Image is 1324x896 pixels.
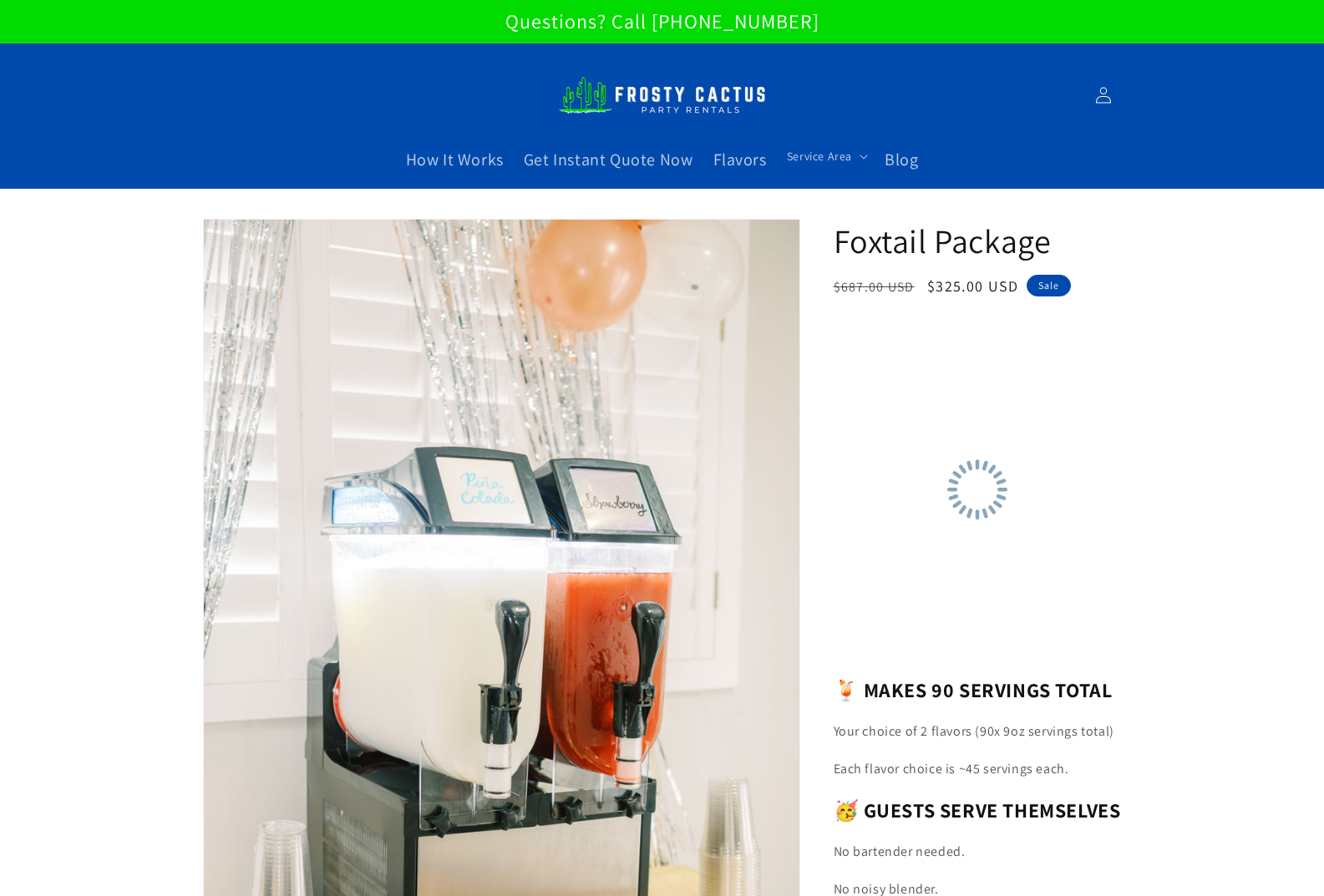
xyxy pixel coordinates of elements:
[787,149,852,164] span: Service Area
[834,722,1114,740] span: Your choice of 2 flavors (90x 9oz servings total)
[834,219,1122,262] h1: Foxtail Package
[713,149,767,170] span: Flavors
[834,676,1113,703] b: 🍹 MAKES 90 SERVINGS TOTAL
[406,149,504,170] span: How It Works
[834,843,966,860] span: ​​No bartender needed.
[396,139,514,180] a: How It Works
[927,276,1018,296] span: $325.00 USD
[834,760,1069,777] span: Each flavor choice is ~45 servings each.
[514,139,703,180] a: Get Instant Quote Now
[834,797,1121,823] b: 🥳 GUESTS SERVE THEMSELVES
[875,139,928,180] a: Blog
[703,139,777,180] a: Flavors
[777,139,875,174] summary: Service Area
[1027,275,1071,296] span: Sale
[834,278,915,296] s: $687.00 USD
[885,149,918,170] span: Blog
[558,67,767,124] img: Frosty Cactus Margarita machine rentals Slushy machine rentals dirt soda dirty slushies
[524,149,693,170] span: Get Instant Quote Now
